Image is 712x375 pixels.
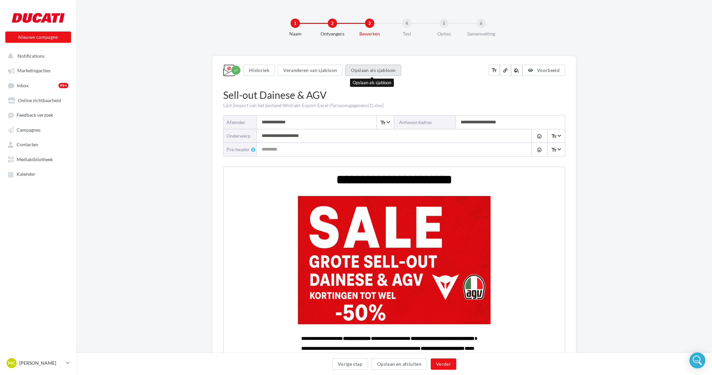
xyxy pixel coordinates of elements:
[402,19,411,28] div: 4
[4,124,72,136] a: Campagnes
[551,133,557,140] i: text_fields
[4,79,72,92] a: Inbox99+
[17,127,41,133] span: Campagnes
[547,143,565,156] span: Select box activate
[233,68,238,73] i: check
[274,31,316,37] div: Naam
[477,19,486,28] div: 6
[376,116,394,129] span: Select box activate
[18,53,44,59] span: Notifications
[372,358,427,370] button: Opslaan en afsluiten
[423,31,465,37] div: Opties
[226,133,251,139] div: onderwerp
[243,65,275,76] button: Historiek
[291,19,300,28] div: 1
[365,19,374,28] div: 3
[460,31,502,37] div: Samenvatting
[17,171,36,177] span: Kalender
[17,142,38,148] span: Contacten
[394,116,456,129] label: Antwoordadres
[537,134,542,139] i: tag_faces
[5,357,71,369] a: MC [PERSON_NAME]
[348,31,391,37] div: Bewerken
[4,138,72,150] a: Contacten
[278,65,343,76] button: Veranderen van sjabloon
[223,88,565,102] div: Sell-out Dainese & AGV
[5,31,71,43] button: Nieuwe campagne
[547,129,565,143] span: Select box activate
[689,352,705,368] div: Open Intercom Messenger
[537,67,560,73] span: Voorbeeld
[17,156,53,162] span: Mediabibliotheek
[431,358,456,370] button: Verder
[332,358,368,370] button: Vorige stap
[531,129,547,143] button: tag_faces
[226,146,257,153] div: Pre-header
[17,68,50,74] span: Marketingacties
[522,65,565,76] button: Voorbeeld
[18,97,61,103] span: Online zichtbaarheid
[17,112,53,118] span: Feedback verzoek
[4,109,72,121] a: Feedback verzoek
[386,31,428,37] div: Test
[231,66,240,75] div: Opgeslagen wijzigingen
[345,65,401,76] button: Opslaan als sjabloon
[350,79,394,87] div: Opslaan als sjabloon
[17,83,29,88] span: Inbox
[4,94,72,106] a: Online zichtbaarheid
[226,119,251,126] div: Afzender
[551,147,557,153] i: text_fields
[531,143,547,156] button: tag_faces
[4,168,72,180] a: Kalender
[439,19,449,28] div: 5
[19,360,63,366] p: [PERSON_NAME]
[74,29,267,157] img: ChatGPT_Image_4_sep_2025_10_11_16.png
[58,83,68,88] div: 99+
[537,147,542,153] i: tag_faces
[223,102,565,109] div: Lijst [Import van het bestand WinFakt-Export-Excel-Persoonsgegevens(1).xlsx]
[380,119,386,126] i: text_fields
[4,153,72,165] a: Mediabibliotheek
[311,31,354,37] div: Ontvangers
[150,294,191,300] a: Facebook Event
[491,67,497,74] i: text_fields
[328,19,337,28] div: 2
[489,65,500,76] button: text_fields
[8,360,15,366] span: MC
[4,64,72,76] a: Marketingacties
[4,50,70,62] button: Notifications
